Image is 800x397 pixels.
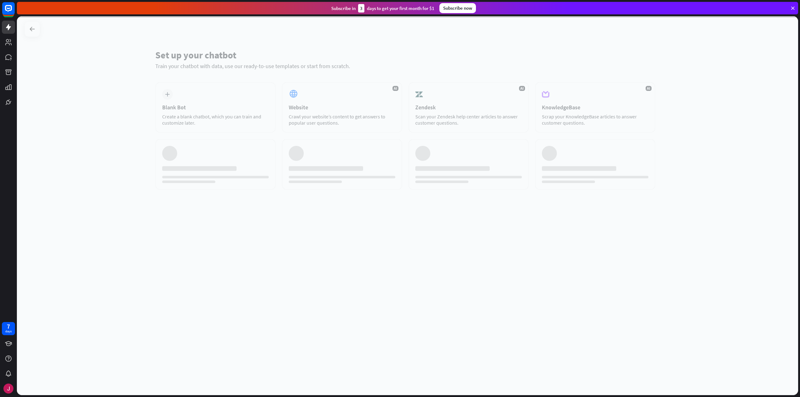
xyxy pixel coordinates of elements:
[7,324,10,329] div: 7
[439,3,476,13] div: Subscribe now
[358,4,364,12] div: 3
[5,329,12,334] div: days
[2,322,15,335] a: 7 days
[331,4,434,12] div: Subscribe in days to get your first month for $1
